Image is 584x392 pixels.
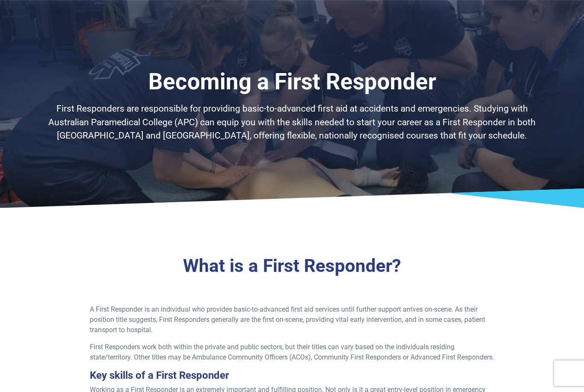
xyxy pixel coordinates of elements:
p: A First Responder is an individual who provides basic-to-advanced first aid services until furthe... [90,304,495,335]
p: First Responders work both within the private and public sectors, but their titles can vary based... [90,342,495,363]
h3: Key skills of a First Responder [90,369,495,382]
h1: Becoming a First Responder [48,68,536,95]
p: First Responders are responsible for providing basic-to-advanced first aid at accidents and emerg... [48,102,536,143]
h2: What is a First Responder? [48,255,536,277]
